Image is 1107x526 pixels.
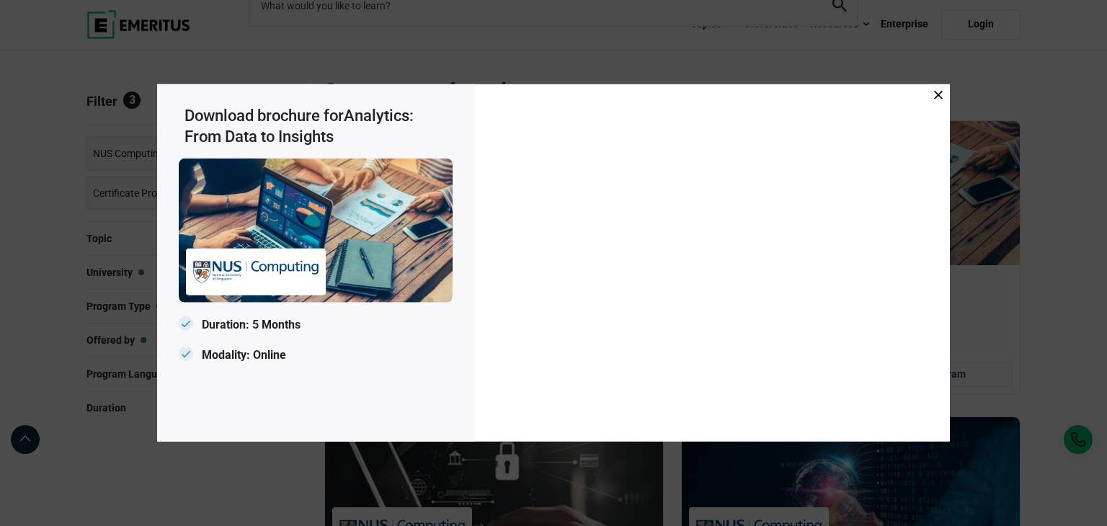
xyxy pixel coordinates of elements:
p: Duration: 5 Months [179,314,453,336]
span: Analytics: From Data to Insights [184,107,414,146]
img: Emeritus [179,159,453,303]
img: Emeritus [193,256,319,288]
h3: Download brochure for [184,106,453,147]
iframe: Download Brochure [481,92,943,430]
p: Modality: Online [179,344,453,366]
